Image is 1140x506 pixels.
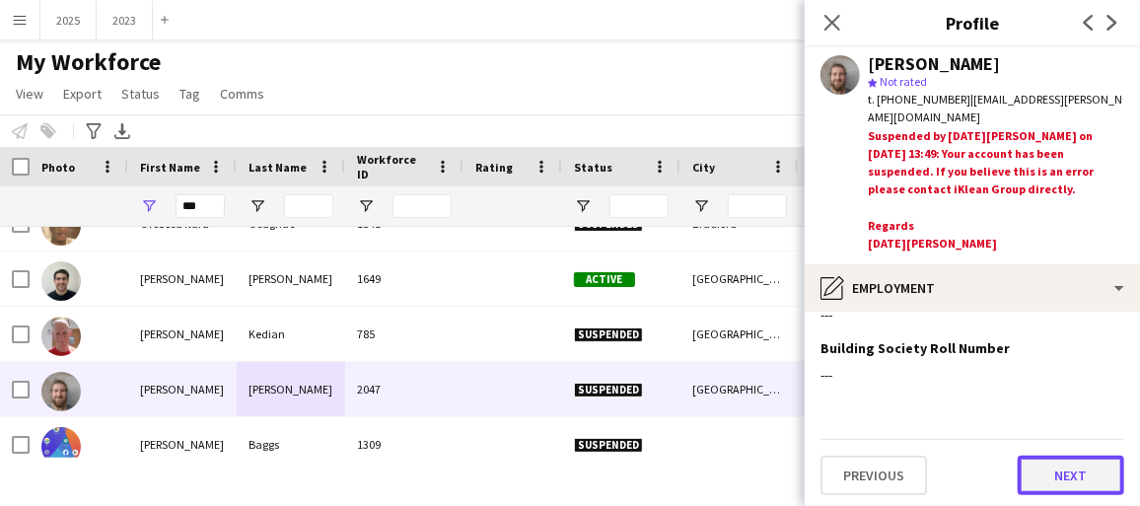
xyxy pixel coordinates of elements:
[609,194,669,218] input: Status Filter Input
[128,362,237,416] div: [PERSON_NAME]
[475,160,513,175] span: Rating
[799,417,917,471] div: [DATE]
[680,362,799,416] div: [GEOGRAPHIC_DATA]
[97,1,153,39] button: 2023
[41,261,81,301] img: Rob Ferguson
[692,160,715,175] span: City
[237,362,345,416] div: [PERSON_NAME]
[574,327,643,342] span: Suspended
[55,81,109,107] a: Export
[680,307,799,361] div: [GEOGRAPHIC_DATA]
[392,194,452,218] input: Workforce ID Filter Input
[868,92,1122,124] span: | [EMAIL_ADDRESS][PERSON_NAME][DOMAIN_NAME]
[574,197,592,215] button: Open Filter Menu
[41,427,81,467] img: Robert Baggs
[8,81,51,107] a: View
[574,383,643,398] span: Suspended
[249,160,307,175] span: Last Name
[357,152,428,181] span: Workforce ID
[868,92,970,107] span: t. [PHONE_NUMBER]
[820,306,1124,324] div: ---
[172,81,208,107] a: Tag
[41,372,81,411] img: Rob Starling
[357,197,375,215] button: Open Filter Menu
[113,81,168,107] a: Status
[220,85,264,103] span: Comms
[128,417,237,471] div: [PERSON_NAME]
[880,74,927,89] span: Not rated
[820,366,1124,384] div: ---
[179,85,200,103] span: Tag
[249,197,266,215] button: Open Filter Menu
[128,307,237,361] div: [PERSON_NAME]
[110,119,134,143] app-action-btn: Export XLSX
[40,1,97,39] button: 2025
[692,197,710,215] button: Open Filter Menu
[868,55,1000,73] div: [PERSON_NAME]
[140,197,158,215] button: Open Filter Menu
[799,362,917,416] div: [DATE]
[16,47,161,77] span: My Workforce
[345,362,463,416] div: 2047
[41,206,81,246] img: Orobosa Itaru Osaghae
[237,307,345,361] div: Kedian
[820,456,927,495] button: Previous
[237,417,345,471] div: Baggs
[128,252,237,306] div: [PERSON_NAME]
[680,252,799,306] div: [GEOGRAPHIC_DATA]
[574,438,643,453] span: Suspended
[868,127,1124,256] div: Suspended by [DATE][PERSON_NAME] on [DATE] 13:49: Your account has been suspended. If you believe...
[799,252,917,306] div: [DATE]
[574,272,635,287] span: Active
[805,10,1140,36] h3: Profile
[799,307,917,361] div: [DATE]
[345,252,463,306] div: 1649
[82,119,106,143] app-action-btn: Advanced filters
[212,81,272,107] a: Comms
[574,160,612,175] span: Status
[1018,456,1124,495] button: Next
[820,339,1010,357] h3: Building Society Roll Number
[41,317,81,356] img: Rob Kedian
[41,160,75,175] span: Photo
[728,194,787,218] input: City Filter Input
[237,252,345,306] div: [PERSON_NAME]
[345,417,463,471] div: 1309
[121,85,160,103] span: Status
[140,160,200,175] span: First Name
[805,264,1140,312] div: Employment
[16,85,43,103] span: View
[345,307,463,361] div: 785
[284,194,333,218] input: Last Name Filter Input
[176,194,225,218] input: First Name Filter Input
[63,85,102,103] span: Export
